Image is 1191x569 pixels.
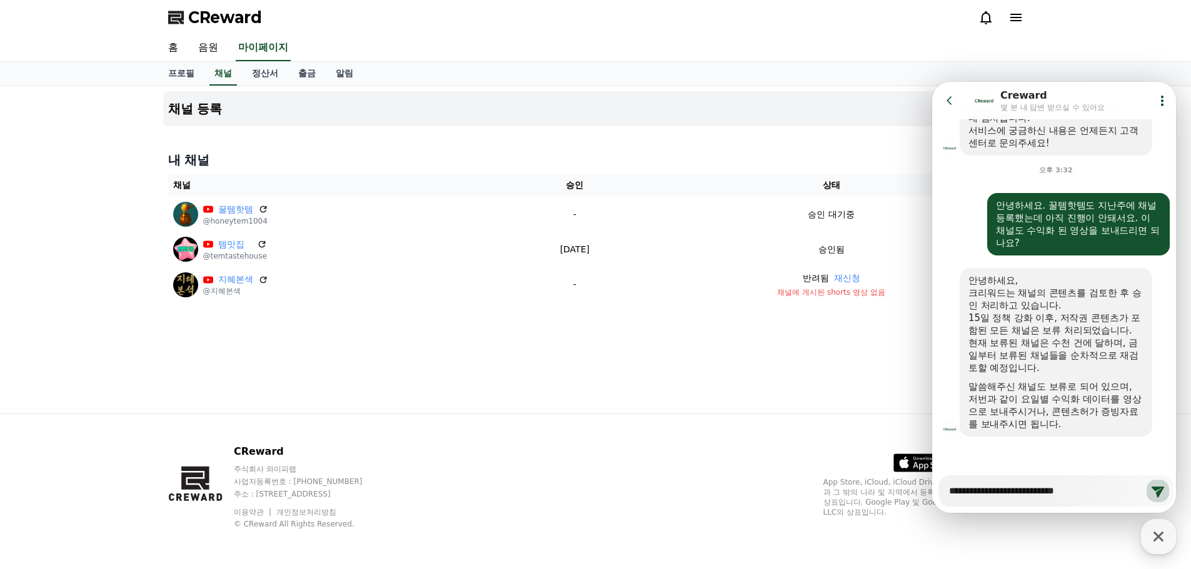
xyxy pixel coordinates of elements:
img: 꿀템핫템 [173,202,198,227]
p: 주식회사 와이피랩 [234,464,386,474]
a: 홈 [158,35,188,61]
a: 꿀템핫템 [218,203,253,216]
a: CReward [168,7,262,27]
a: 출금 [288,62,326,86]
button: 채널 등록 [163,91,1028,126]
iframe: Channel chat [932,82,1176,513]
p: 승인됨 [818,243,845,256]
h4: 내 채널 [168,151,1023,169]
p: 주소 : [STREET_ADDRESS] [234,489,386,499]
th: 상태 [640,174,1023,197]
p: App Store, iCloud, iCloud Drive 및 iTunes Store는 미국과 그 밖의 나라 및 지역에서 등록된 Apple Inc.의 서비스 상표입니다. Goo... [823,477,1023,517]
button: 재신청 [834,272,860,285]
p: 승인 대기중 [808,208,854,221]
img: 템맛집 [173,237,198,262]
a: 알림 [326,62,363,86]
p: @temtastehouse [203,251,267,261]
a: 이용약관 [234,508,273,517]
p: 사업자등록번호 : [PHONE_NUMBER] [234,477,386,487]
p: @honeytem1004 [203,216,268,226]
p: 반려됨 [803,272,829,285]
p: - [515,278,635,291]
p: © CReward All Rights Reserved. [234,519,386,529]
p: [DATE] [515,243,635,256]
a: 템맛집 [218,238,252,251]
span: CReward [188,7,262,27]
th: 승인 [510,174,640,197]
a: 마이페이지 [236,35,291,61]
p: CReward [234,444,386,459]
a: 개인정보처리방침 [276,508,336,517]
a: 지혜본색 [218,273,253,286]
a: 채널 [209,62,237,86]
img: 지혜본색 [173,272,198,297]
th: 채널 [168,174,511,197]
a: 프로필 [158,62,204,86]
a: 음원 [188,35,228,61]
p: 채널에 게시된 shorts 영상 없음 [645,287,1018,297]
a: 정산서 [242,62,288,86]
p: - [515,208,635,221]
h4: 채널 등록 [168,102,223,116]
p: @지혜본색 [203,286,268,296]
